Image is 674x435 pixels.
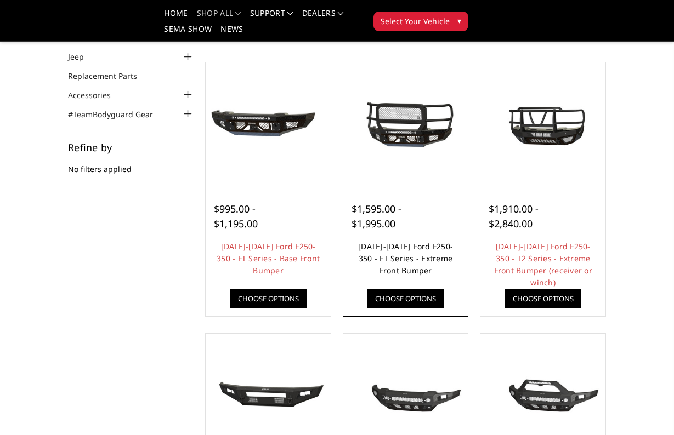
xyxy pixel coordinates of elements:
a: Accessories [68,89,124,101]
img: 2023-2025 Ford F250-350 - FT Series - Base Front Bumper [208,97,328,153]
a: News [220,25,243,41]
a: Choose Options [505,289,581,308]
span: $1,910.00 - $2,840.00 [489,202,539,230]
a: 2023-2025 Ford F250-350 - T2 Series - Extreme Front Bumper (receiver or winch) 2023-2025 Ford F25... [483,65,603,185]
a: 2023-2025 Ford F250-350 - FT Series - Base Front Bumper [208,65,328,185]
a: [DATE]-[DATE] Ford F250-350 - T2 Series - Extreme Front Bumper (receiver or winch) [494,241,592,288]
img: 2023-2025 Ford F250-350 - Freedom Series - Base Front Bumper (non-winch) [346,368,466,423]
h5: Refine by [68,142,194,152]
span: Select Your Vehicle [381,15,450,27]
img: 2023-2025 Ford F250-350 - FT Series - Extreme Front Bumper [346,97,466,153]
a: Choose Options [367,289,444,308]
div: No filters applied [68,142,194,186]
span: ▾ [457,15,461,26]
span: $995.00 - $1,195.00 [214,202,258,230]
iframe: Chat Widget [619,382,674,435]
a: Choose Options [230,289,307,308]
img: 2023-2025 Ford F250-350 - Freedom Series - Sport Front Bumper (non-winch) [483,368,603,423]
a: Support [250,9,293,25]
a: [DATE]-[DATE] Ford F250-350 - FT Series - Base Front Bumper [217,241,320,276]
img: 2023-2025 Ford F250-350 - A2L Series - Base Front Bumper [208,368,328,423]
img: 2023-2025 Ford F250-350 - T2 Series - Extreme Front Bumper (receiver or winch) [483,91,603,158]
a: [DATE]-[DATE] Ford F250-350 - FT Series - Extreme Front Bumper [358,241,453,276]
a: SEMA Show [164,25,212,41]
a: Home [164,9,188,25]
a: Jeep [68,51,98,62]
a: #TeamBodyguard Gear [68,108,167,120]
a: Dealers [302,9,344,25]
a: shop all [197,9,241,25]
a: Replacement Parts [68,70,151,82]
a: 2023-2025 Ford F250-350 - FT Series - Extreme Front Bumper 2023-2025 Ford F250-350 - FT Series - ... [346,65,466,185]
button: Select Your Vehicle [373,12,468,31]
span: $1,595.00 - $1,995.00 [352,202,401,230]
